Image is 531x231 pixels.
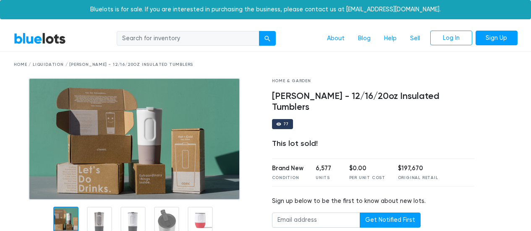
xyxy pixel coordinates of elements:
a: Help [377,31,403,47]
input: Search for inventory [117,31,259,46]
a: Sign Up [476,31,518,46]
h4: [PERSON_NAME] - 12/16/20oz Insulated Tumblers [272,91,475,113]
div: Original Retail [398,175,438,181]
div: Home & Garden [272,78,475,84]
a: About [320,31,351,47]
a: Blog [351,31,377,47]
input: Email address [272,213,360,228]
div: Brand New [272,164,303,173]
div: 6,577 [316,164,337,173]
a: Log In [430,31,472,46]
div: $197,670 [398,164,438,173]
a: BlueLots [14,32,66,44]
div: $0.00 [349,164,385,173]
div: Condition [272,175,303,181]
div: This lot sold! [272,139,475,148]
div: Sign up below to be the first to know about new lots. [272,197,475,206]
div: Units [316,175,337,181]
img: bb1055a5-befe-4332-bf2e-a0b60a51fb04-1748536576.png [29,78,240,200]
button: Get Notified First [360,213,421,228]
div: 77 [283,122,289,126]
a: Sell [403,31,427,47]
div: Per Unit Cost [349,175,385,181]
div: Home / Liquidation / [PERSON_NAME] - 12/16/20oz Insulated Tumblers [14,62,518,68]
